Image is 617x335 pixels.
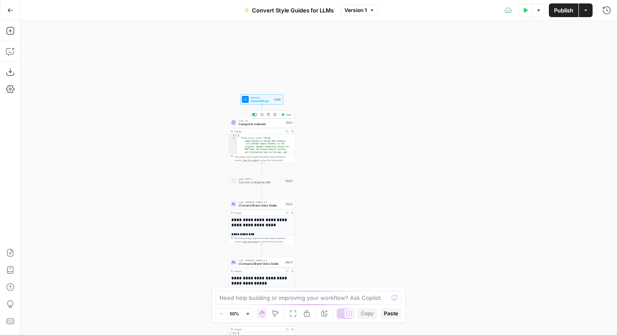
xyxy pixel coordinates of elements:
[361,310,374,317] span: Copy
[229,176,295,186] div: LLM · GPT-5Turn into LLM guide (All)Step 2
[243,240,259,243] span: Copy the output
[229,137,237,318] div: 2
[341,5,378,16] button: Version 1
[251,99,272,103] span: Input Settings
[239,3,339,17] button: Convert Style Guides for LLMs
[357,308,377,319] button: Copy
[285,179,293,183] div: Step 2
[239,122,284,126] span: Categorize materials
[234,155,293,162] div: This output is too large & has been abbreviated for review. to view the full content.
[280,112,293,117] button: Test
[549,3,578,17] button: Publish
[380,308,401,319] button: Paste
[234,269,283,273] div: Output
[251,96,272,99] span: Workflow
[229,117,295,163] div: LLM · O3Categorize materialsStep 1TestOutput{ "Brand Voice Guide":"Brand name\nAnimalz\n\nBrand U...
[239,200,283,204] span: LLM · [PERSON_NAME] 4.5
[285,202,293,206] div: Step 3
[234,236,293,243] div: This output is too large & has been abbreviated for review. to view the full content.
[285,121,293,125] div: Step 1
[235,332,237,335] span: Toggle code folding, rows 1 through 3
[261,186,263,198] g: Edge from step_2 to step_3
[261,163,263,175] g: Edge from step_1 to step_2
[230,310,239,317] span: 50%
[239,262,283,266] span: [Compare] Brand Voice Guide
[234,211,283,215] div: Output
[243,159,259,162] span: Copy the output
[273,98,282,102] div: Inputs
[229,332,237,335] div: 1
[286,113,291,117] span: Test
[344,6,367,14] span: Version 1
[234,130,283,133] div: Output
[252,6,334,15] span: Convert Style Guides for LLMs
[234,328,283,331] div: Output
[239,177,283,181] span: LLM · GPT-5
[239,180,283,185] span: Turn into LLM guide (All)
[261,105,263,117] g: Edge from start to step_1
[239,259,283,262] span: LLM · [PERSON_NAME] 4.5
[239,203,283,208] span: [Convert] Brand Voice Guide
[285,260,294,264] div: Step 4
[235,134,237,137] span: Toggle code folding, rows 1 through 3
[229,134,237,137] div: 1
[239,119,284,123] span: LLM · O3
[384,310,398,317] span: Paste
[554,6,573,15] span: Publish
[261,244,263,257] g: Edge from step_3 to step_4
[229,94,295,105] div: WorkflowInput SettingsInputs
